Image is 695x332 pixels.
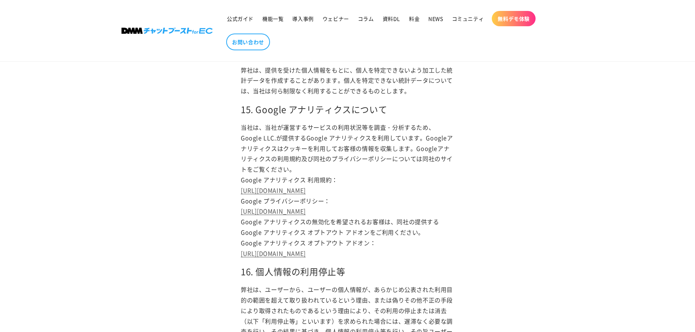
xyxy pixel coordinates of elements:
a: コミュニティ [448,11,489,26]
a: 機能一覧 [258,11,288,26]
h2: 16. 個人情報の利用停止等 [241,266,454,277]
span: 導入事例 [292,15,313,22]
a: [URL][DOMAIN_NAME] [241,207,306,215]
a: コラム [354,11,378,26]
span: NEWS [428,15,443,22]
a: 料金 [405,11,424,26]
span: 機能一覧 [262,15,283,22]
span: ウェビナー [323,15,349,22]
p: 当社は、当社が運営するサービスの利用状況等を調査・分析するため、Google LLC.が提供するGoogle アナリティクスを利用しています。Googleアナリティクスはクッキーを利用してお客様... [241,122,454,258]
a: 導入事例 [288,11,318,26]
span: コミュニティ [452,15,484,22]
a: ウェビナー [318,11,354,26]
a: 公式ガイド [223,11,258,26]
a: お問い合わせ [226,34,270,50]
a: NEWS [424,11,447,26]
a: 無料デモ体験 [492,11,536,26]
span: 料金 [409,15,420,22]
span: コラム [358,15,374,22]
span: 公式ガイド [227,15,254,22]
span: お問い合わせ [232,39,264,45]
a: [URL][DOMAIN_NAME] [241,249,306,258]
h2: 15. Google アナリティクスについて [241,103,454,115]
a: [URL][DOMAIN_NAME] [241,186,306,195]
img: 株式会社DMM Boost [121,28,213,34]
a: 資料DL [378,11,405,26]
p: 弊社は、提供を受けた個人情報をもとに、個人を特定できないよう加工した統計データを作成することがあります。個人を特定できない統計データについては、当社は何ら制限なく利用することができるものとします。 [241,65,454,96]
span: 資料DL [383,15,400,22]
span: 無料デモ体験 [498,15,530,22]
